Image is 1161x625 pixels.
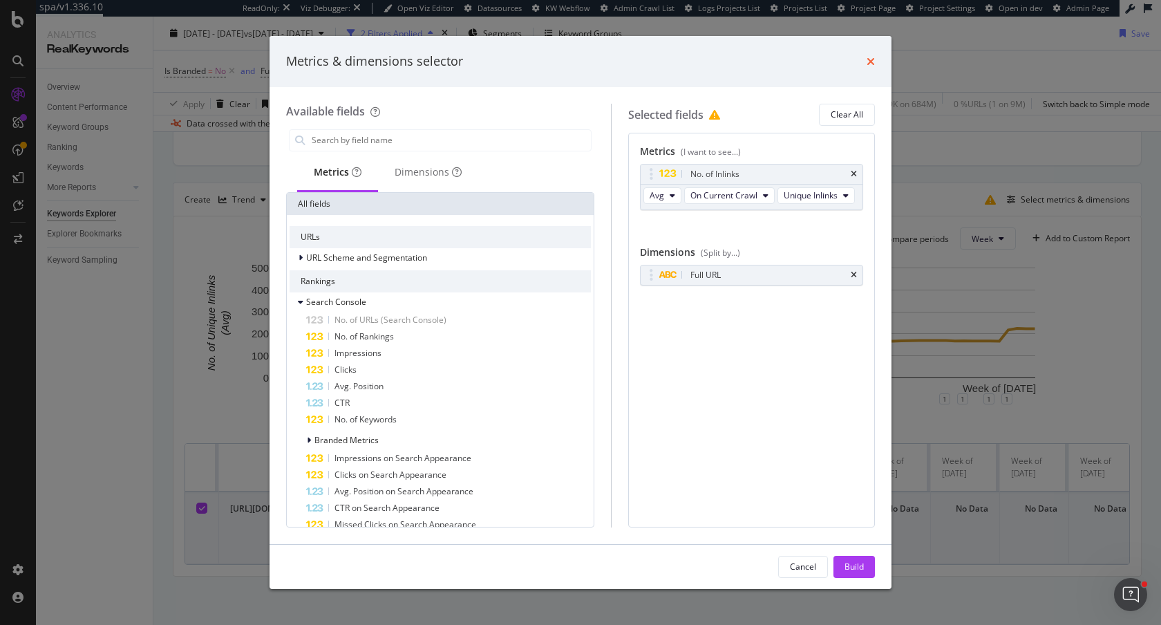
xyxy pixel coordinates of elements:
div: modal [270,36,891,589]
div: Selected fields [628,104,726,126]
div: Clear All [831,109,863,120]
span: No. of Rankings [334,330,394,342]
button: Build [833,556,875,578]
span: Avg. Position on Search Appearance [334,485,473,497]
button: Unique Inlinks [777,187,855,204]
div: Metrics [314,165,361,179]
span: Unique Inlinks [784,189,838,201]
span: URL Scheme and Segmentation [306,252,427,263]
span: On Current Crawl [690,189,757,201]
div: Metrics & dimensions selector [286,53,463,71]
span: Branded Metrics [314,434,379,446]
div: All fields [287,193,594,215]
span: Missed Clicks on Search Appearance [334,519,476,530]
div: Available fields [286,104,365,119]
div: Metrics [640,144,863,164]
div: No. of Inlinks [690,167,739,181]
div: Dimensions [640,245,863,265]
div: (I want to see...) [681,146,741,158]
button: On Current Crawl [684,187,775,204]
button: Avg [643,187,681,204]
span: Avg. Position [334,380,384,392]
input: Search by field name [310,130,591,151]
div: Cancel [790,561,816,572]
div: (Split by...) [701,247,740,259]
span: CTR on Search Appearance [334,502,440,514]
span: Search Console [306,296,366,308]
div: Full URL [690,268,721,282]
button: Clear All [819,104,875,126]
span: No. of Keywords [334,413,397,425]
span: Clicks [334,364,357,375]
span: Avg [650,189,664,201]
span: CTR [334,397,350,409]
div: Build [844,561,864,572]
span: Impressions on Search Appearance [334,452,471,464]
span: Impressions [334,347,381,359]
span: Clicks on Search Appearance [334,469,446,481]
div: No. of InlinkstimesAvgOn Current CrawlUnique Inlinks [640,164,863,210]
div: Rankings [290,270,591,292]
div: Full URLtimes [640,265,863,286]
span: No. of URLs (Search Console) [334,314,446,326]
div: Dimensions [395,165,462,179]
div: times [851,271,857,279]
div: times [851,170,857,178]
button: Cancel [778,556,828,578]
div: URLs [290,226,591,248]
iframe: Intercom live chat [1114,578,1147,611]
div: times [867,53,875,71]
